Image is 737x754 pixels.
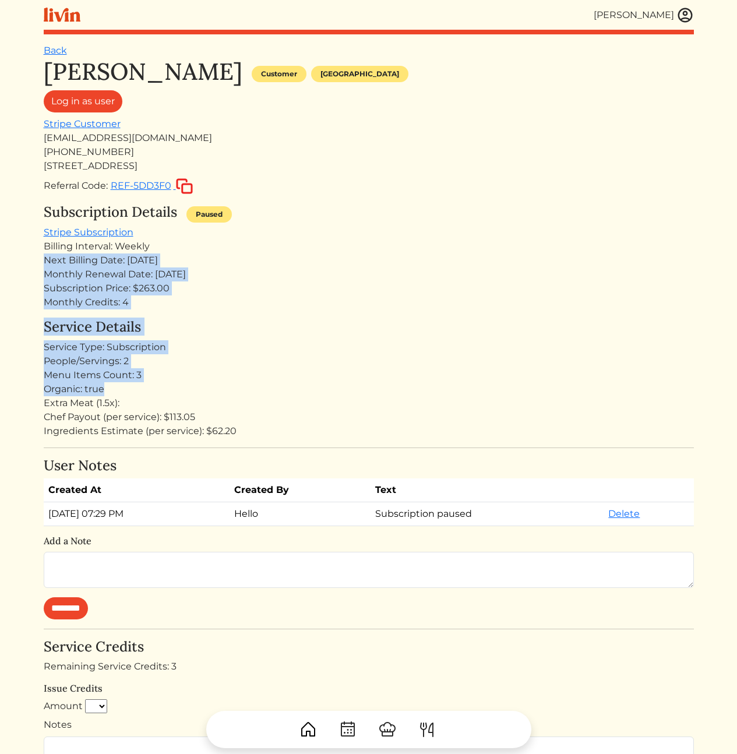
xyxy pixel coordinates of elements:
div: People/Servings: 2 [44,354,694,368]
div: Monthly Renewal Date: [DATE] [44,267,694,281]
a: Stripe Subscription [44,227,133,238]
label: Amount [44,699,83,713]
h4: Service Details [44,319,694,336]
div: Paused [186,206,232,223]
th: Text [371,478,604,502]
span: REF-5DD3F0 [111,180,171,191]
td: Hello [230,502,371,526]
div: [PHONE_NUMBER] [44,145,694,159]
img: livin-logo-a0d97d1a881af30f6274990eb6222085a2533c92bbd1e4f22c21b4f0d0e3210c.svg [44,8,80,22]
div: Extra Meat (1.5x): [44,396,694,410]
div: Ingredients Estimate (per service): $62.20 [44,424,694,438]
a: Delete [608,508,640,519]
div: [EMAIL_ADDRESS][DOMAIN_NAME] [44,131,694,145]
td: [DATE] 07:29 PM [44,502,230,526]
div: Organic: true [44,382,694,396]
img: House-9bf13187bcbb5817f509fe5e7408150f90897510c4275e13d0d5fca38e0b5951.svg [299,720,318,739]
button: REF-5DD3F0 [110,178,193,195]
div: Chef Payout (per service): $113.05 [44,410,694,424]
div: Monthly Credits: 4 [44,295,694,309]
img: copy-c88c4d5ff2289bbd861d3078f624592c1430c12286b036973db34a3c10e19d95.svg [176,178,193,194]
div: Billing Interval: Weekly [44,239,694,253]
h4: Service Credits [44,639,694,656]
div: [STREET_ADDRESS] [44,159,694,173]
div: Menu Items Count: 3 [44,368,694,382]
div: [GEOGRAPHIC_DATA] [311,66,408,82]
a: Stripe Customer [44,118,121,129]
div: Customer [252,66,306,82]
img: user_account-e6e16d2ec92f44fc35f99ef0dc9cddf60790bfa021a6ecb1c896eb5d2907b31c.svg [676,6,694,24]
img: ChefHat-a374fb509e4f37eb0702ca99f5f64f3b6956810f32a249b33092029f8484b388.svg [378,720,397,739]
div: Service Type: Subscription [44,340,694,354]
th: Created By [230,478,371,502]
div: Remaining Service Credits: 3 [44,660,694,674]
a: Log in as user [44,90,122,112]
h6: Issue Credits [44,683,694,694]
a: Back [44,45,67,56]
th: Created At [44,478,230,502]
div: Next Billing Date: [DATE] [44,253,694,267]
img: CalendarDots-5bcf9d9080389f2a281d69619e1c85352834be518fbc73d9501aef674afc0d57.svg [338,720,357,739]
h6: Add a Note [44,535,694,547]
h4: User Notes [44,457,694,474]
span: Referral Code: [44,180,108,191]
h1: [PERSON_NAME] [44,58,242,86]
img: ForkKnife-55491504ffdb50bab0c1e09e7649658475375261d09fd45db06cec23bce548bf.svg [418,720,436,739]
h4: Subscription Details [44,204,177,221]
td: Subscription paused [371,502,604,526]
div: Subscription Price: $263.00 [44,281,694,295]
div: [PERSON_NAME] [594,8,674,22]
